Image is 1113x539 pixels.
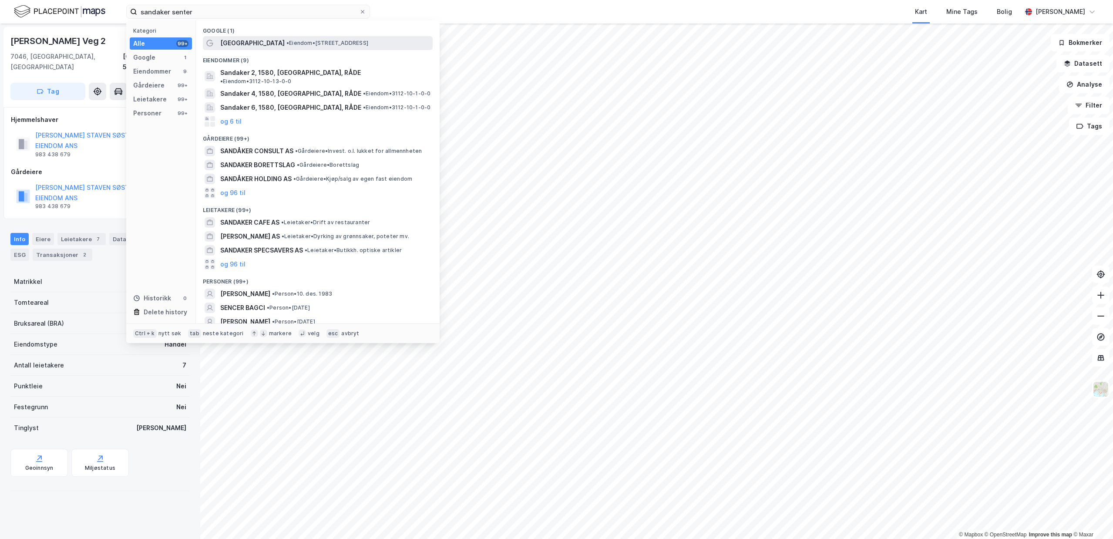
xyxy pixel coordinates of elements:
[14,423,39,433] div: Tinglyst
[1029,532,1072,538] a: Improve this map
[267,304,310,311] span: Person • [DATE]
[133,293,171,303] div: Historikk
[220,88,361,99] span: Sandaker 4, 1580, [GEOGRAPHIC_DATA], RÅDE
[10,249,29,261] div: ESG
[176,402,186,412] div: Nei
[14,4,105,19] img: logo.f888ab2527a4732fd821a326f86c7f29.svg
[363,104,430,111] span: Eiendom • 3112-10-1-0-0
[188,329,201,338] div: tab
[176,381,186,391] div: Nei
[272,290,332,297] span: Person • 10. des. 1983
[133,66,171,77] div: Eiendommer
[959,532,983,538] a: Mapbox
[165,339,186,350] div: Handel
[282,233,284,239] span: •
[220,259,245,269] button: og 96 til
[220,146,293,156] span: SANDÅKER CONSULT AS
[220,231,280,242] span: [PERSON_NAME] AS
[94,235,102,243] div: 7
[182,360,186,371] div: 7
[109,233,152,245] div: Datasett
[33,249,92,261] div: Transaksjoner
[281,219,284,226] span: •
[136,423,186,433] div: [PERSON_NAME]
[196,271,440,287] div: Personer (99+)
[14,276,42,287] div: Matrikkel
[133,52,155,63] div: Google
[182,68,188,75] div: 9
[363,90,366,97] span: •
[1093,381,1109,398] img: Z
[326,329,340,338] div: esc
[1069,118,1110,135] button: Tags
[133,329,157,338] div: Ctrl + k
[220,38,285,48] span: [GEOGRAPHIC_DATA]
[305,247,307,253] span: •
[363,104,366,111] span: •
[297,162,299,168] span: •
[1056,55,1110,72] button: Datasett
[297,162,359,168] span: Gårdeiere • Borettslag
[267,304,269,311] span: •
[272,318,275,325] span: •
[196,20,440,36] div: Google (1)
[220,188,245,198] button: og 96 til
[14,318,64,329] div: Bruksareal (BRA)
[281,219,370,226] span: Leietaker • Drift av restauranter
[10,34,108,48] div: [PERSON_NAME] Veg 2
[985,532,1027,538] a: OpenStreetMap
[14,297,49,308] div: Tomteareal
[295,148,422,155] span: Gårdeiere • Invest. o.l. lukket for allmennheten
[286,40,368,47] span: Eiendom • [STREET_ADDRESS]
[220,78,223,84] span: •
[203,330,244,337] div: neste kategori
[10,51,123,72] div: 7046, [GEOGRAPHIC_DATA], [GEOGRAPHIC_DATA]
[14,381,43,391] div: Punktleie
[1069,497,1113,539] iframe: Chat Widget
[341,330,359,337] div: avbryt
[1059,76,1110,93] button: Analyse
[295,148,298,154] span: •
[220,303,265,313] span: SENCER BAGCI
[32,233,54,245] div: Eiere
[220,217,279,228] span: SANDAKER CAFE AS
[10,233,29,245] div: Info
[25,465,54,472] div: Geoinnsyn
[1069,497,1113,539] div: Kontrollprogram for chat
[286,40,289,46] span: •
[220,102,361,113] span: Sandaker 6, 1580, [GEOGRAPHIC_DATA], RÅDE
[363,90,430,97] span: Eiendom • 3112-10-1-0-0
[176,96,188,103] div: 99+
[220,67,361,78] span: Sandaker 2, 1580, [GEOGRAPHIC_DATA], RÅDE
[176,110,188,117] div: 99+
[196,50,440,66] div: Eiendommer (9)
[14,402,48,412] div: Festegrunn
[11,167,189,177] div: Gårdeiere
[182,54,188,61] div: 1
[1036,7,1085,17] div: [PERSON_NAME]
[196,128,440,144] div: Gårdeiere (99+)
[57,233,106,245] div: Leietakere
[158,330,182,337] div: nytt søk
[997,7,1012,17] div: Bolig
[1051,34,1110,51] button: Bokmerker
[220,160,295,170] span: SANDAKER BORETTSLAG
[293,175,296,182] span: •
[196,200,440,216] div: Leietakere (99+)
[14,360,64,371] div: Antall leietakere
[35,151,71,158] div: 983 438 679
[220,245,303,256] span: SANDAKER SPECSAVERS AS
[182,295,188,302] div: 0
[1068,97,1110,114] button: Filter
[11,115,189,125] div: Hjemmelshaver
[35,203,71,210] div: 983 438 679
[133,80,165,91] div: Gårdeiere
[220,289,270,299] span: [PERSON_NAME]
[220,317,270,327] span: [PERSON_NAME]
[176,82,188,89] div: 99+
[946,7,978,17] div: Mine Tags
[85,465,115,472] div: Miljøstatus
[220,78,292,85] span: Eiendom • 3112-10-13-0-0
[269,330,292,337] div: markere
[272,290,275,297] span: •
